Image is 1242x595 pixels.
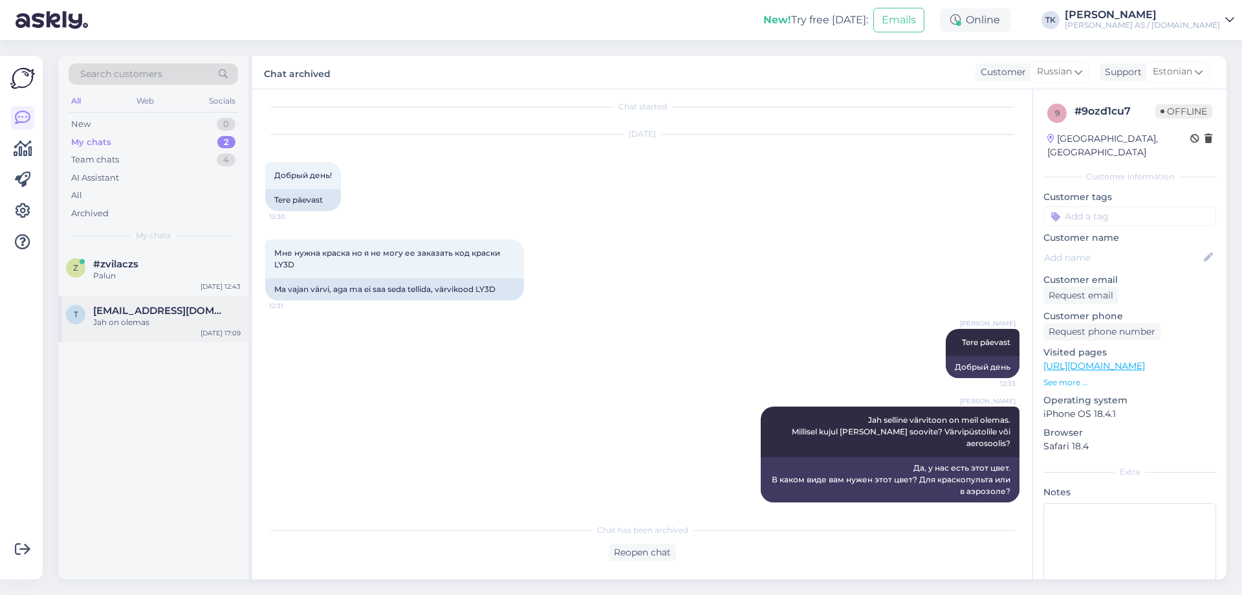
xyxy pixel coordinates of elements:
p: Customer tags [1043,190,1216,204]
span: My chats [136,230,171,241]
p: Operating system [1043,394,1216,407]
b: New! [763,14,791,26]
span: t [74,309,78,319]
span: 9 [1055,108,1060,118]
div: All [71,189,82,202]
p: Safari 18.4 [1043,440,1216,453]
div: 2 [217,136,235,149]
button: Emails [873,8,924,32]
div: Support [1100,65,1142,79]
span: z [73,263,78,273]
div: Team chats [71,153,119,166]
span: Tere päevast [962,337,1010,347]
div: Ma vajan värvi, aga ma ei saa seda tellida, värvikood LY3D [265,278,524,300]
div: [GEOGRAPHIC_DATA], [GEOGRAPHIC_DATA] [1047,132,1190,159]
div: Request phone number [1043,323,1160,341]
div: 0 [217,118,235,131]
div: Tere päevast [265,189,341,211]
div: Archived [71,207,109,220]
span: [PERSON_NAME] [960,396,1016,406]
div: [PERSON_NAME] [1065,10,1220,20]
span: Estonian [1153,65,1192,79]
div: [DATE] 17:09 [201,328,241,338]
span: #zvilaczs [93,258,138,270]
div: All [69,93,83,109]
div: Customer information [1043,171,1216,183]
div: Jah on olemas [93,317,241,328]
div: TK [1041,11,1060,29]
p: Customer name [1043,231,1216,245]
p: iPhone OS 18.4.1 [1043,407,1216,421]
div: New [71,118,91,131]
span: 12:31 [269,301,318,311]
div: Palun [93,270,241,282]
div: Online [940,8,1010,32]
input: Add name [1044,251,1201,265]
span: tkacukaleksandr@602gmail.com [93,305,228,317]
a: [PERSON_NAME][PERSON_NAME] AS / [DOMAIN_NAME] [1065,10,1234,30]
div: [DATE] [265,128,1019,140]
div: Customer [975,65,1026,79]
div: Socials [206,93,238,109]
div: My chats [71,136,111,149]
p: See more ... [1043,377,1216,388]
p: Visited pages [1043,346,1216,359]
span: Добрый день! [274,170,332,180]
input: Add a tag [1043,207,1216,226]
p: Customer phone [1043,309,1216,323]
div: AI Assistant [71,172,119,185]
div: # 9ozd1cu7 [1074,104,1155,119]
span: Russian [1037,65,1072,79]
a: [URL][DOMAIN_NAME] [1043,360,1145,372]
span: 12:33 [967,379,1016,388]
p: Customer email [1043,273,1216,287]
div: Try free [DATE]: [763,12,868,28]
p: Browser [1043,426,1216,440]
p: Notes [1043,486,1216,499]
div: Request email [1043,287,1118,304]
label: Chat archived [264,63,331,81]
div: Chat started [265,101,1019,113]
div: Добрый день [946,356,1019,378]
div: Reopen chat [609,544,676,561]
span: Мне нужна краска но я не могу ее заказать код краски LY3D [274,248,502,269]
div: 4 [217,153,235,166]
div: Да, у нас есть этот цвет. В каком виде вам нужен этот цвет? Для краскопульта или в аэрозоле? [761,457,1019,502]
div: Extra [1043,466,1216,478]
img: Askly Logo [10,66,35,91]
span: 12:30 [269,212,318,221]
span: Search customers [80,67,162,81]
span: Chat has been archived [597,524,688,536]
span: [PERSON_NAME] [960,319,1016,328]
span: Offline [1155,104,1212,118]
span: Jah selline värvitoon on meil olemas. Millisel kujul [PERSON_NAME] soovite? Värvipüstolile või ae... [792,415,1012,448]
div: [PERSON_NAME] AS / [DOMAIN_NAME] [1065,20,1220,30]
div: [DATE] 12:43 [201,282,241,291]
span: 12:34 [967,503,1016,513]
div: Web [134,93,157,109]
